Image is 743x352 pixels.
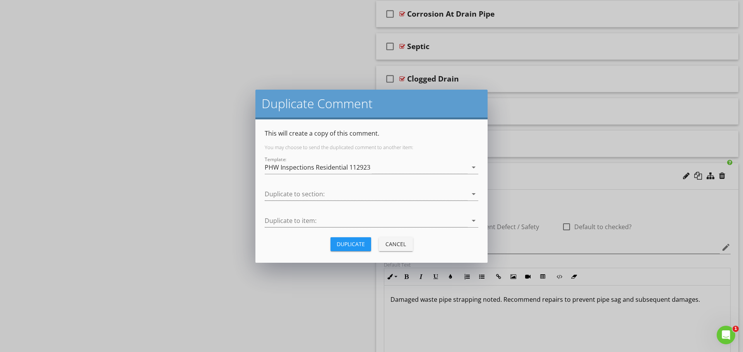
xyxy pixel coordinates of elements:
[469,163,478,172] i: arrow_drop_down
[330,237,371,251] button: Duplicate
[469,216,478,225] i: arrow_drop_down
[717,326,735,344] iframe: Intercom live chat
[265,164,370,171] div: PHW Inspections Residential 112923
[469,189,478,199] i: arrow_drop_down
[265,129,478,138] p: This will create a copy of this comment.
[265,144,478,150] p: You may choose to send the duplicated comment to another item:
[337,240,365,248] div: Duplicate
[733,326,739,332] span: 1
[262,96,481,111] h2: Duplicate Comment
[385,240,407,248] div: Cancel
[379,237,413,251] button: Cancel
